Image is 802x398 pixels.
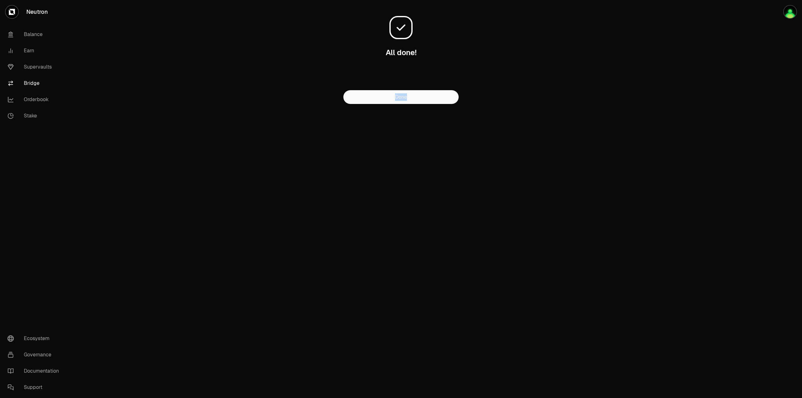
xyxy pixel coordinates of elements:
a: Documentation [3,363,68,379]
a: Stake [3,108,68,124]
a: Ecosystem [3,330,68,347]
a: Governance [3,347,68,363]
img: zsky [784,6,796,18]
a: Balance [3,26,68,43]
a: Bridge [3,75,68,91]
a: Supervaults [3,59,68,75]
a: Earn [3,43,68,59]
h3: All done! [386,48,417,58]
button: Done [343,90,459,104]
a: Support [3,379,68,395]
a: Orderbook [3,91,68,108]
